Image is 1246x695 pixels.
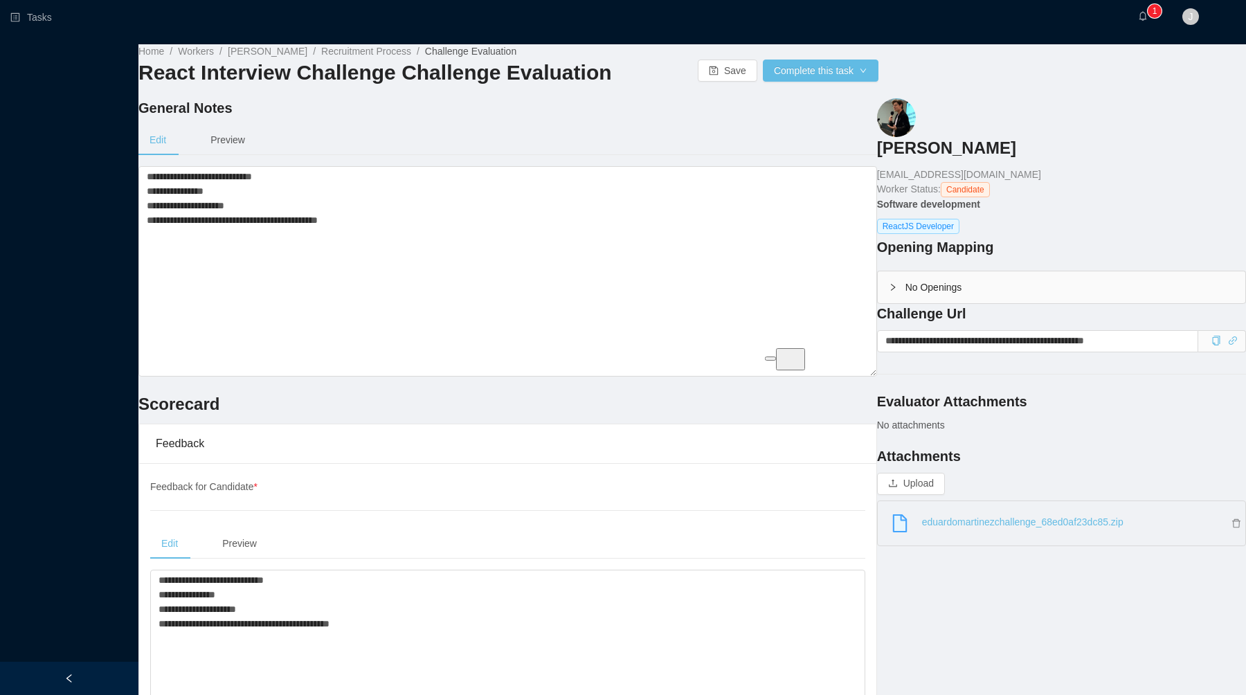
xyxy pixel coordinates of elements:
[170,46,172,57] span: /
[1228,336,1238,345] i: icon: link
[1153,4,1157,18] p: 1
[178,46,214,57] a: Workers
[877,237,994,257] h4: Opening Mapping
[138,59,692,87] h2: React Interview Challenge Challenge Evaluation
[878,271,1245,303] div: icon: rightNo Openings
[698,60,757,82] button: icon: saveSave
[891,514,909,532] i: icon: file
[150,481,258,492] span: Feedback for Candidate
[150,528,189,559] div: Edit
[1148,4,1162,18] sup: 1
[877,392,1246,411] h4: Evaluator Attachments
[941,182,990,197] span: Candidate
[219,46,222,57] span: /
[1211,334,1221,348] div: Copy
[889,283,897,291] i: icon: right
[1231,518,1245,528] i: icon: delete
[889,507,1245,537] a: eduardomartinezchallenge_68ed0af23dc85.zip
[138,46,164,57] a: Home
[138,166,877,377] textarea: To enrich screen reader interactions, please activate Accessibility in Grammarly extension settings
[138,393,877,415] h3: Scorecard
[877,304,1246,323] h4: Challenge Url
[313,46,316,57] span: /
[883,507,917,540] a: icon: file
[877,169,1041,180] span: [EMAIL_ADDRESS][DOMAIN_NAME]
[321,46,411,57] a: Recruitment Process
[877,473,945,495] button: icon: uploadUpload
[877,418,1246,433] div: No attachments
[877,199,980,210] strong: Software development
[138,125,177,156] div: Edit
[1138,11,1148,21] i: icon: bell
[64,674,74,683] i: icon: left
[877,137,1246,159] a: [PERSON_NAME]
[877,98,916,137] img: a9a3f669-f647-4b26-8b32-d809a085ca33_68ded06cb88dc-90w.png
[138,98,877,118] h4: General Notes
[156,424,860,463] div: Feedback
[1189,8,1193,25] span: J
[211,528,268,559] div: Preview
[10,3,127,31] a: icon: profileTasks
[425,46,516,57] span: Challenge Evaluation
[228,46,307,57] a: [PERSON_NAME]
[877,446,1246,466] h4: Attachments
[877,478,945,489] span: icon: uploadUpload
[199,125,256,156] div: Preview
[763,60,878,82] button: Complete this taskicon: down
[877,183,941,195] span: Worker Status:
[1231,518,1245,529] a: Remove file
[1228,335,1238,346] a: icon: link
[417,46,419,57] span: /
[877,219,959,234] span: ReactJS Developer
[1211,336,1221,345] i: icon: copy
